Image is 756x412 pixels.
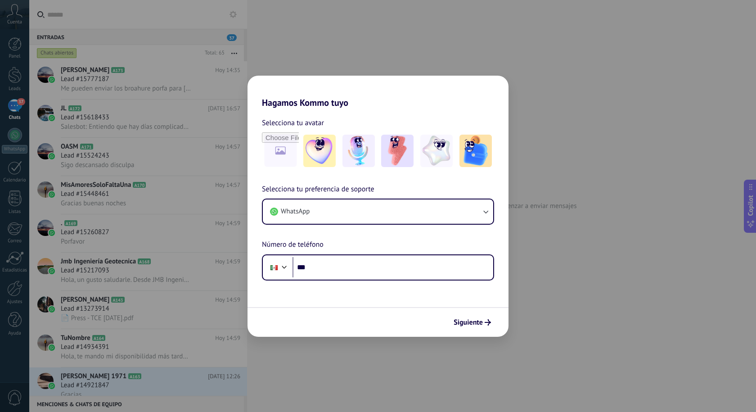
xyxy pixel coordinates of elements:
img: -4.jpeg [420,135,453,167]
span: Siguiente [454,319,483,326]
span: Selecciona tu preferencia de soporte [262,184,374,195]
div: Mexico: + 52 [265,258,283,277]
img: -1.jpeg [303,135,336,167]
h2: Hagamos Kommo tuyo [247,76,508,108]
span: Número de teléfono [262,239,324,251]
img: -2.jpeg [342,135,375,167]
img: -3.jpeg [381,135,414,167]
span: WhatsApp [281,207,310,216]
button: WhatsApp [263,199,493,224]
span: Selecciona tu avatar [262,117,324,129]
button: Siguiente [450,315,495,330]
img: -5.jpeg [459,135,492,167]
